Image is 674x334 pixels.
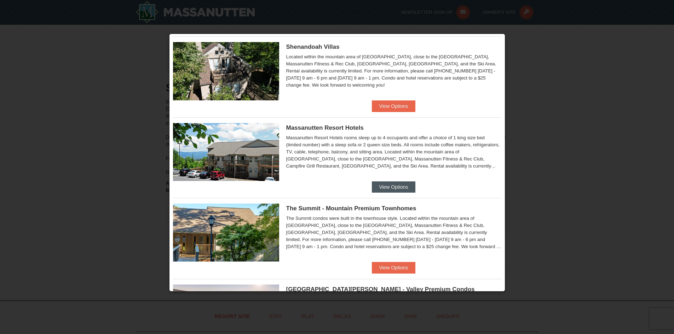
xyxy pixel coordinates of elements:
span: Shenandoah Villas [286,43,340,50]
div: Located within the mountain area of [GEOGRAPHIC_DATA], close to the [GEOGRAPHIC_DATA], Massanutte... [286,53,501,89]
button: View Options [372,181,415,193]
div: Massanutten Resort Hotels rooms sleep up to 4 occupants and offer a choice of 1 king size bed (li... [286,134,501,170]
div: The Summit condos were built in the townhouse style. Located within the mountain area of [GEOGRAP... [286,215,501,250]
img: 19219019-2-e70bf45f.jpg [173,42,279,100]
button: View Options [372,100,415,112]
span: [GEOGRAPHIC_DATA][PERSON_NAME] - Valley Premium Condos [286,286,475,293]
img: 19219034-1-0eee7e00.jpg [173,204,279,262]
span: Massanutten Resort Hotels [286,124,364,131]
span: The Summit - Mountain Premium Townhomes [286,205,416,212]
button: View Options [372,262,415,273]
img: 19219026-1-e3b4ac8e.jpg [173,123,279,181]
